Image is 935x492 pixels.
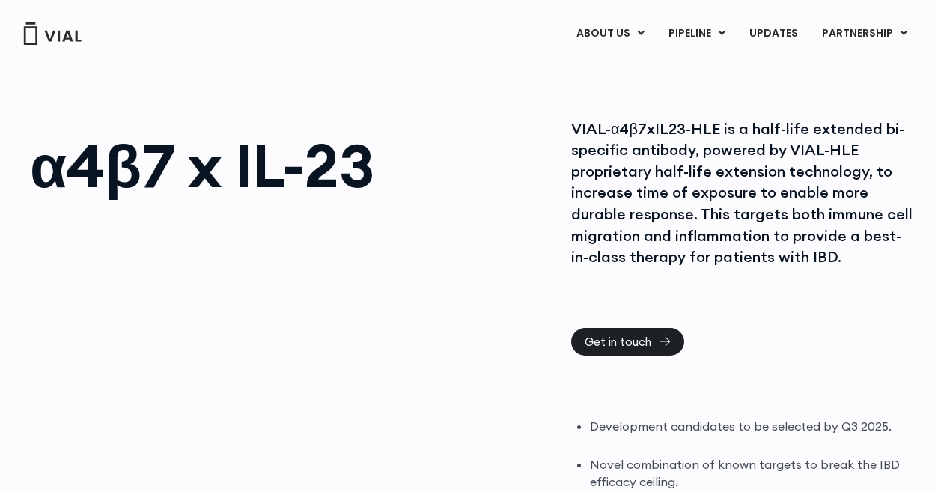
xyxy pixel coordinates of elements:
[564,21,656,46] a: ABOUT USMenu Toggle
[571,328,684,356] a: Get in touch
[737,21,809,46] a: UPDATES
[571,118,916,268] div: VIAL-α4β7xIL23-HLE is a half-life extended bi-specific antibody, powered by VIAL-HLE proprietary ...
[590,456,916,491] li: Novel combination of known targets to break the IBD efficacy ceiling.
[657,21,737,46] a: PIPELINEMenu Toggle
[30,136,537,195] h1: α4β7 x IL-23
[810,21,919,46] a: PARTNERSHIPMenu Toggle
[590,418,916,435] li: Development candidates to be selected by Q3 2025.
[22,22,82,45] img: Vial Logo
[585,336,651,347] span: Get in touch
